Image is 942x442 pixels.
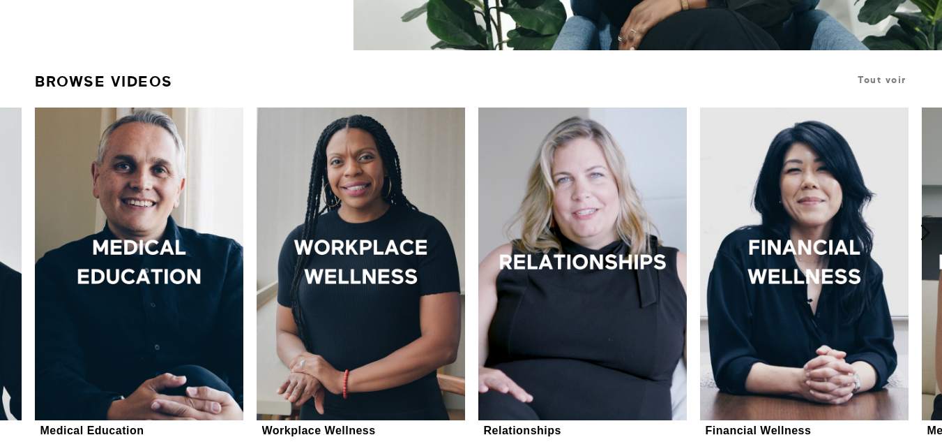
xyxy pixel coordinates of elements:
div: Financial Wellness [706,424,812,437]
a: Financial WellnessFinancial Wellness [700,108,909,439]
a: RelationshipsRelationships [478,108,687,439]
a: Browse Videos [35,67,173,96]
a: Medical EducationMedical Education [35,108,243,439]
a: Workplace WellnessWorkplace Wellness [257,108,465,439]
div: Medical Education [40,424,144,437]
div: Relationships [484,424,561,437]
a: Tout voir [858,75,906,85]
div: Workplace Wellness [262,424,376,437]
